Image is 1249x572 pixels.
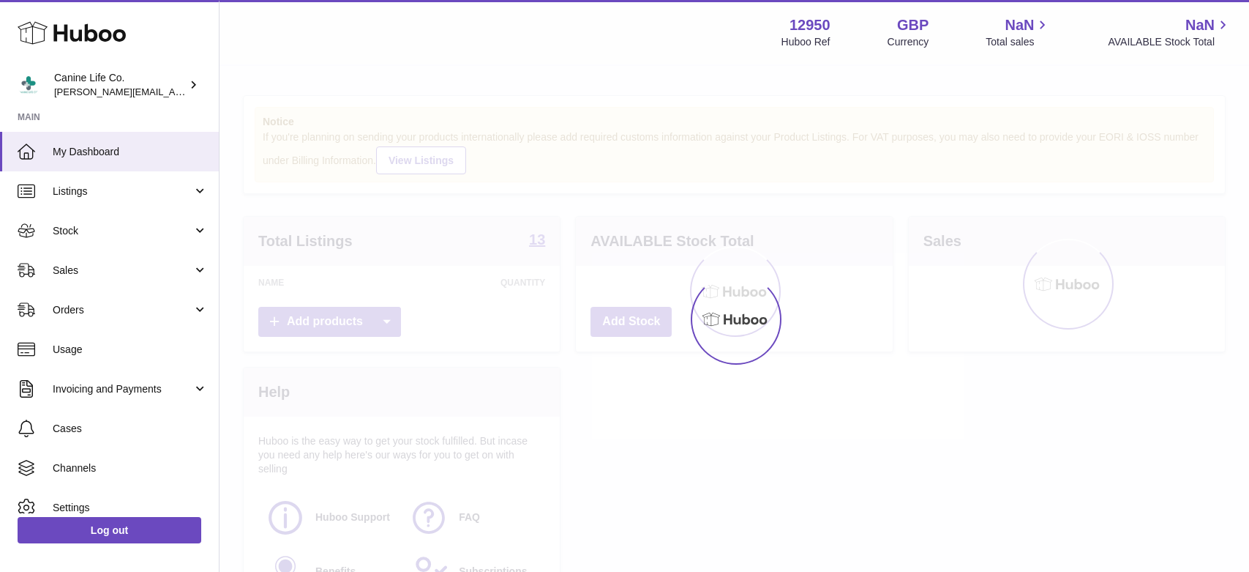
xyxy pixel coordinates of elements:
span: Sales [53,264,192,278]
strong: GBP [897,15,929,35]
span: My Dashboard [53,145,208,159]
span: NaN [1185,15,1215,35]
span: Settings [53,501,208,515]
a: NaN AVAILABLE Stock Total [1108,15,1231,49]
span: Usage [53,343,208,357]
span: Cases [53,422,208,436]
span: Stock [53,224,192,238]
span: NaN [1005,15,1034,35]
span: [PERSON_NAME][EMAIL_ADDRESS][DOMAIN_NAME] [54,86,293,97]
div: Canine Life Co. [54,71,186,99]
span: Invoicing and Payments [53,382,192,396]
div: Huboo Ref [781,35,830,49]
span: AVAILABLE Stock Total [1108,35,1231,49]
span: Total sales [986,35,1051,49]
div: Currency [888,35,929,49]
a: Log out [18,517,201,543]
span: Orders [53,303,192,317]
a: NaN Total sales [986,15,1051,49]
img: kevin@clsgltd.co.uk [18,74,40,96]
span: Channels [53,461,208,475]
strong: 12950 [789,15,830,35]
span: Listings [53,185,192,198]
